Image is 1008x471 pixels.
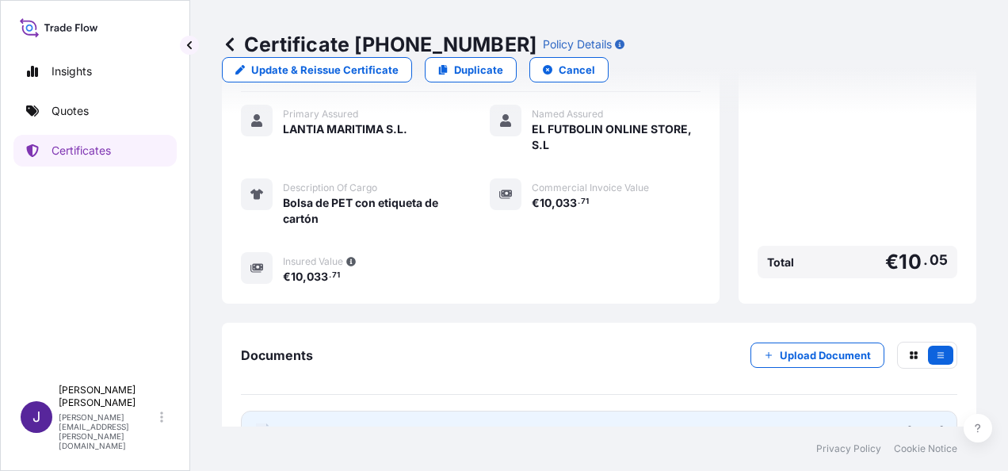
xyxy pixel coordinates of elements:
[241,411,957,452] a: PDFCertificate[DATE]
[283,108,358,121] span: Primary Assured
[543,36,612,52] p: Policy Details
[578,199,580,205] span: .
[13,95,177,127] a: Quotes
[899,252,921,272] span: 10
[291,271,303,282] span: 10
[885,252,899,272] span: €
[329,273,331,278] span: .
[59,384,157,409] p: [PERSON_NAME] [PERSON_NAME]
[559,62,595,78] p: Cancel
[32,409,40,425] span: J
[532,182,649,194] span: Commercial Invoice Value
[283,255,343,268] span: Insured Value
[251,62,399,78] p: Update & Reissue Certificate
[307,271,328,282] span: 033
[930,255,948,265] span: 05
[52,143,111,159] p: Certificates
[540,197,552,209] span: 10
[241,347,313,363] span: Documents
[283,271,291,282] span: €
[529,57,609,82] button: Cancel
[303,271,307,282] span: ,
[425,57,517,82] a: Duplicate
[283,423,340,439] span: Certificate
[283,182,377,194] span: Description Of Cargo
[750,343,884,368] button: Upload Document
[907,423,944,439] div: [DATE]
[923,255,928,265] span: .
[532,121,701,153] span: EL FUTBOLIN ONLINE STORE, S.L
[59,412,157,450] p: [PERSON_NAME][EMAIL_ADDRESS][PERSON_NAME][DOMAIN_NAME]
[816,442,881,455] a: Privacy Policy
[13,135,177,167] a: Certificates
[283,195,452,227] span: Bolsa de PET con etiqueta de cartón
[52,103,89,119] p: Quotes
[780,347,871,363] p: Upload Document
[13,56,177,87] a: Insights
[222,57,412,82] a: Update & Reissue Certificate
[767,255,794,270] span: Total
[581,199,589,205] span: 71
[894,442,957,455] a: Cookie Notice
[283,121,407,137] span: LANTIA MARITIMA S.L.
[552,197,556,209] span: ,
[556,197,577,209] span: 033
[222,32,536,57] p: Certificate [PHONE_NUMBER]
[532,108,603,121] span: Named Assured
[332,273,340,278] span: 71
[52,63,92,79] p: Insights
[532,197,540,209] span: €
[454,62,503,78] p: Duplicate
